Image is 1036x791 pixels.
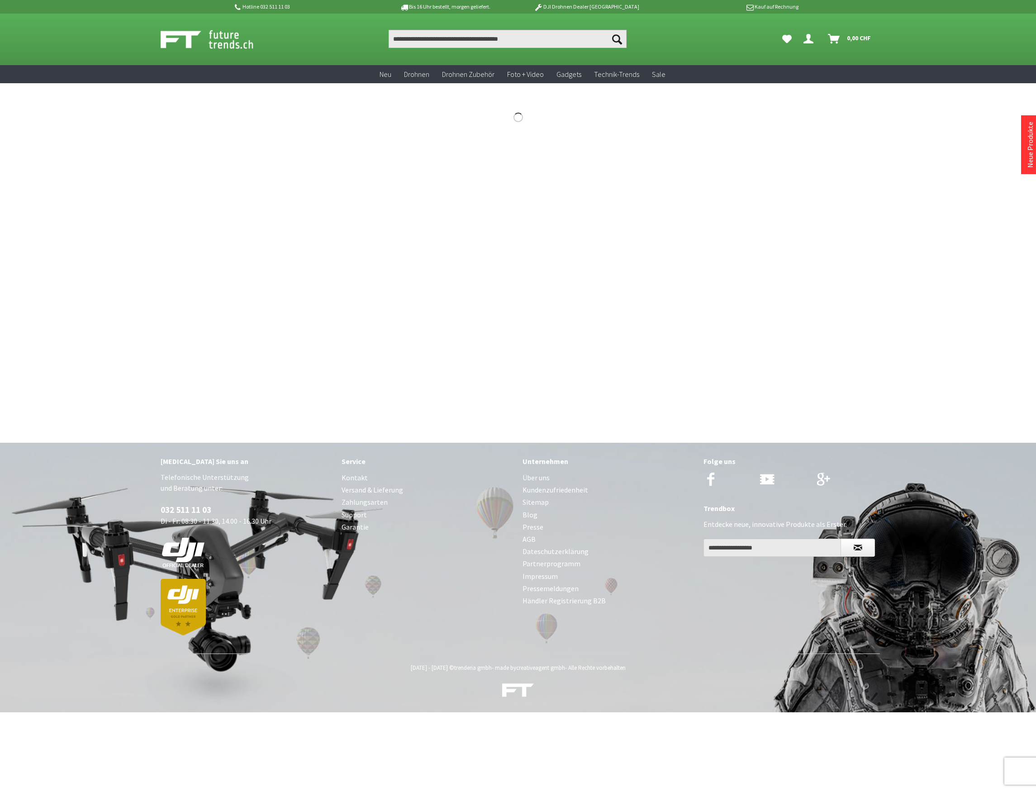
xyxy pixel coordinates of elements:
p: Entdecke neue, innovative Produkte als Erster. [703,519,875,530]
a: Kundenzufriedenheit [523,484,694,496]
span: Technik-Trends [594,70,639,79]
a: Partnerprogramm [523,558,694,570]
a: Kontakt [342,472,513,484]
a: AGB [523,533,694,545]
a: Neue Produkte [1026,122,1035,168]
p: Hotline 032 511 11 03 [233,1,374,12]
p: Kauf auf Rechnung [657,1,798,12]
button: Newsletter abonnieren [841,539,875,557]
a: trenderia gmbh [454,664,492,672]
p: DJI Drohnen Dealer [GEOGRAPHIC_DATA] [516,1,657,12]
a: Meine Favoriten [778,30,796,48]
a: Versand & Lieferung [342,484,513,496]
a: Technik-Trends [588,65,646,84]
p: Bis 16 Uhr bestellt, morgen geliefert. [375,1,516,12]
a: Dateschutzerklärung [523,545,694,558]
span: Drohnen Zubehör [442,70,494,79]
div: Unternehmen [523,455,694,467]
input: Produkt, Marke, Kategorie, EAN, Artikelnummer… [389,30,627,48]
a: Sitemap [523,496,694,508]
a: Händler Registrierung B2B [523,595,694,607]
a: 032 511 11 03 [161,504,211,515]
span: Sale [652,70,665,79]
span: Gadgets [556,70,581,79]
a: creativeagent gmbh [516,664,565,672]
div: [MEDICAL_DATA] Sie uns an [161,455,333,467]
div: [DATE] - [DATE] © - made by - Alle Rechte vorbehalten [163,664,873,672]
img: dji-partner-enterprise_goldLoJgYOWPUIEBO.png [161,579,206,635]
span: Drohnen [404,70,429,79]
a: Foto + Video [501,65,550,84]
input: Ihre E-Mail Adresse [703,539,841,557]
a: DJI Drohnen, Trends & Gadgets Shop [502,684,534,701]
a: Support [342,509,513,521]
a: Presse [523,521,694,533]
a: Impressum [523,570,694,583]
a: Neu [373,65,398,84]
span: 0,00 CHF [847,31,871,45]
img: ft-white-trans-footer.png [502,683,534,697]
a: Sale [646,65,672,84]
p: Telefonische Unterstützung und Beratung unter: Di - Fr: 08:30 - 11.30, 14.00 - 16.30 Uhr [161,472,333,635]
a: Garantie [342,521,513,533]
span: Foto + Video [507,70,544,79]
a: Pressemeldungen [523,583,694,595]
a: Gadgets [550,65,588,84]
div: Folge uns [703,455,875,467]
a: Warenkorb [824,30,875,48]
img: Shop Futuretrends - zur Startseite wechseln [161,28,273,51]
a: Drohnen Zubehör [436,65,501,84]
a: Zahlungsarten [342,496,513,508]
a: Dein Konto [800,30,821,48]
div: Trendbox [703,502,875,514]
span: Neu [380,70,391,79]
button: Suchen [608,30,627,48]
div: Service [342,455,513,467]
a: Drohnen [398,65,436,84]
img: white-dji-schweiz-logo-official_140x140.png [161,537,206,568]
a: Über uns [523,472,694,484]
a: Blog [523,509,694,521]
